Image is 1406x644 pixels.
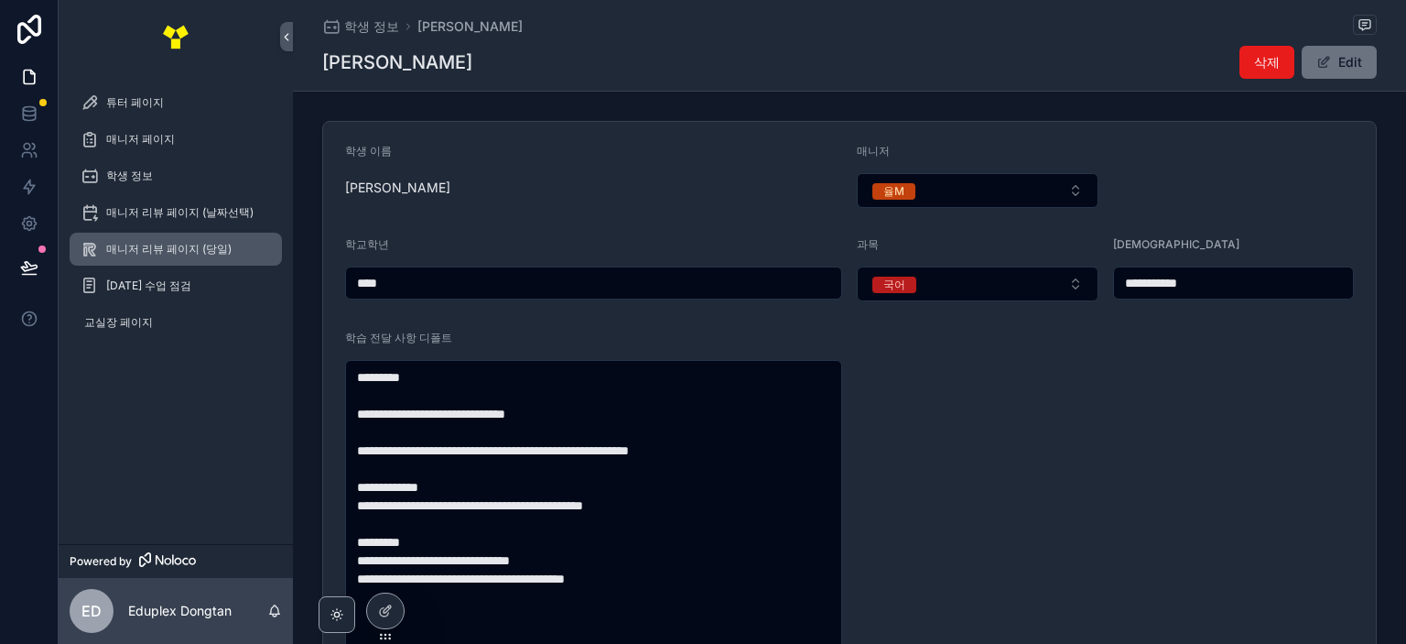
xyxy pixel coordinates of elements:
a: 매니저 리뷰 페이지 (당일) [70,233,282,266]
span: 삭제 [1254,53,1280,71]
div: 국어 [883,277,905,293]
a: 튜터 페이지 [70,86,282,119]
button: Edit [1302,46,1377,79]
a: 매니저 페이지 [70,123,282,156]
div: 율M [883,183,904,200]
img: App logo [161,22,190,51]
a: Powered by [59,544,293,578]
span: 학생 이름 [345,144,392,158]
span: 매니저 페이지 [106,132,175,147]
a: 학생 정보 [70,159,282,192]
a: 교실장 페이지 [70,306,282,339]
span: [DEMOGRAPHIC_DATA] [1113,237,1239,251]
span: 학생 정보 [106,169,153,183]
span: [PERSON_NAME] [345,179,842,197]
span: 매니저 리뷰 페이지 (날짜선택) [106,205,254,220]
p: Eduplex Dongtan [128,602,232,620]
span: [DATE] 수업 점검 [106,278,191,293]
a: 학생 정보 [322,17,399,36]
span: ED [81,600,102,622]
span: Powered by [70,554,132,569]
span: 교실장 페이지 [84,315,153,330]
h1: [PERSON_NAME] [322,49,472,75]
a: [PERSON_NAME] [417,17,523,36]
button: Select Button [857,267,1098,301]
span: 과목 [857,237,879,251]
span: 학생 정보 [344,17,399,36]
a: [DATE] 수업 점검 [70,269,282,302]
span: 학습 전달 사항 디폴트 [345,331,452,344]
button: Select Button [857,173,1098,208]
span: 튜터 페이지 [106,95,164,110]
button: 삭제 [1239,46,1294,79]
span: 매니저 [857,144,890,158]
div: scrollable content [59,73,293,363]
span: 매니저 리뷰 페이지 (당일) [106,242,232,257]
span: 학교학년 [345,237,389,251]
a: 매니저 리뷰 페이지 (날짜선택) [70,196,282,229]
